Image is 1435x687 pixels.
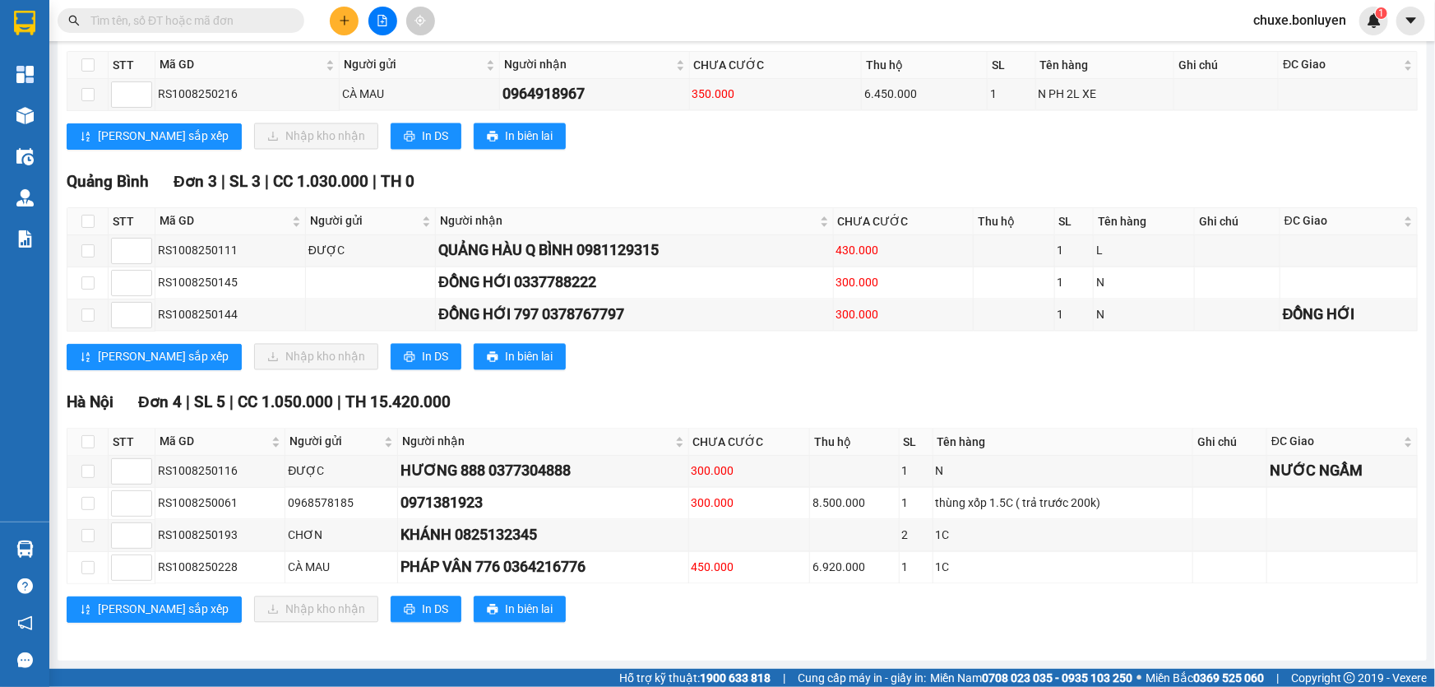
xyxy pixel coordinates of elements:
[619,669,771,687] span: Hỗ trợ kỹ thuật:
[692,86,859,104] div: 350.000
[930,669,1132,687] span: Miền Nam
[368,7,397,35] button: file-add
[400,492,685,515] div: 0971381923
[109,208,155,235] th: STT
[345,393,451,412] span: TH 15.420.000
[67,173,149,192] span: Quảng Bình
[1193,429,1267,456] th: Ghi chú
[155,552,285,584] td: RS1008250228
[836,242,971,260] div: 430.000
[690,52,862,79] th: CHƯA CƯỚC
[487,351,498,364] span: printer
[902,462,930,480] div: 1
[158,306,303,324] div: RS1008250144
[487,131,498,144] span: printer
[900,429,933,456] th: SL
[404,604,415,617] span: printer
[1096,242,1192,260] div: L
[1271,433,1400,451] span: ĐC Giao
[391,596,461,623] button: printerIn DS
[404,351,415,364] span: printer
[373,173,377,192] span: |
[229,173,261,192] span: SL 3
[689,429,811,456] th: CHƯA CƯỚC
[289,433,381,451] span: Người gửi
[474,344,566,370] button: printerIn biên lai
[700,671,771,685] strong: 1900 633 818
[936,494,1191,513] div: thùng xốp 1.5C ( trả trước 200k)
[14,11,35,35] img: logo-vxr
[834,208,974,235] th: CHƯA CƯỚC
[288,462,395,480] div: ĐƯỢC
[933,429,1194,456] th: Tên hàng
[67,596,242,623] button: sort-ascending[PERSON_NAME] sắp xếp
[404,131,415,144] span: printer
[158,86,336,104] div: RS1008250216
[1094,208,1195,235] th: Tên hàng
[414,15,426,26] span: aim
[812,559,896,577] div: 6.920.000
[381,173,414,192] span: TH 0
[98,601,229,619] span: [PERSON_NAME] sắp xếp
[505,348,553,366] span: In biên lai
[1283,56,1400,74] span: ĐC Giao
[1367,13,1382,28] img: icon-new-feature
[692,462,808,480] div: 300.000
[1404,13,1419,28] span: caret-down
[902,494,930,513] div: 1
[265,173,269,192] span: |
[1039,86,1171,104] div: N PH 2L XE
[1058,274,1090,292] div: 1
[864,86,984,104] div: 6.450.000
[229,393,234,412] span: |
[504,56,673,74] span: Người nhận
[1055,208,1094,235] th: SL
[1240,10,1359,30] span: chuxe.bonluyen
[342,86,496,104] div: CÀ MAU
[186,393,190,412] span: |
[400,556,685,579] div: PHÁP VÂN 776 0364216776
[155,456,285,488] td: RS1008250116
[16,541,34,558] img: warehouse-icon
[974,208,1054,235] th: Thu hộ
[160,212,289,230] span: Mã GD
[155,267,306,299] td: RS1008250145
[16,230,34,248] img: solution-icon
[1378,7,1384,19] span: 1
[862,52,988,79] th: Thu hộ
[158,559,282,577] div: RS1008250228
[692,494,808,513] div: 300.000
[67,393,113,412] span: Hà Nội
[505,128,553,146] span: In biên lai
[339,15,350,26] span: plus
[174,173,217,192] span: Đơn 3
[158,274,303,292] div: RS1008250145
[194,393,225,412] span: SL 5
[273,173,368,192] span: CC 1.030.000
[160,56,322,74] span: Mã GD
[812,494,896,513] div: 8.500.000
[155,235,306,267] td: RS1008250111
[155,79,340,111] td: RS1008250216
[155,520,285,552] td: RS1008250193
[438,272,831,295] div: ĐỒNG HỚI 0337788222
[1283,304,1414,327] div: ĐỒNG HỚI
[67,123,242,150] button: sort-ascending[PERSON_NAME] sắp xếp
[377,15,388,26] span: file-add
[80,131,91,144] span: sort-ascending
[68,15,80,26] span: search
[254,596,378,623] button: downloadNhập kho nhận
[337,393,341,412] span: |
[109,429,155,456] th: STT
[288,527,395,545] div: CHƠN
[505,601,553,619] span: In biên lai
[16,189,34,207] img: warehouse-icon
[936,559,1191,577] div: 1C
[158,462,282,480] div: RS1008250116
[391,123,461,150] button: printerIn DS
[1036,52,1174,79] th: Tên hàng
[344,56,482,74] span: Người gửi
[406,7,435,35] button: aim
[438,239,831,262] div: QUẢNG HÀU Q BÌNH 0981129315
[288,559,395,577] div: CÀ MAU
